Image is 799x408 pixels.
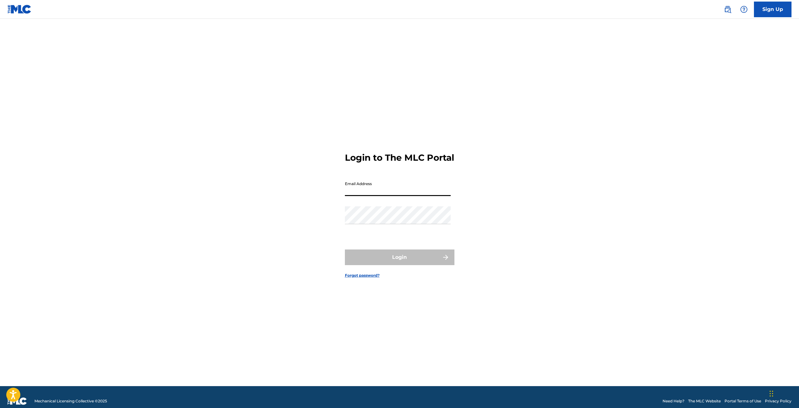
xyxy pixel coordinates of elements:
img: search [724,6,731,13]
img: help [740,6,748,13]
a: Forgot password? [345,273,380,278]
div: Drag [770,384,773,403]
a: The MLC Website [688,398,721,404]
a: Portal Terms of Use [725,398,761,404]
img: logo [8,397,27,405]
a: Privacy Policy [765,398,791,404]
a: Sign Up [754,2,791,17]
h3: Login to The MLC Portal [345,152,454,163]
div: Help [738,3,750,16]
img: MLC Logo [8,5,32,14]
a: Public Search [721,3,734,16]
span: Mechanical Licensing Collective © 2025 [34,398,107,404]
iframe: Chat Widget [768,378,799,408]
a: Need Help? [663,398,684,404]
